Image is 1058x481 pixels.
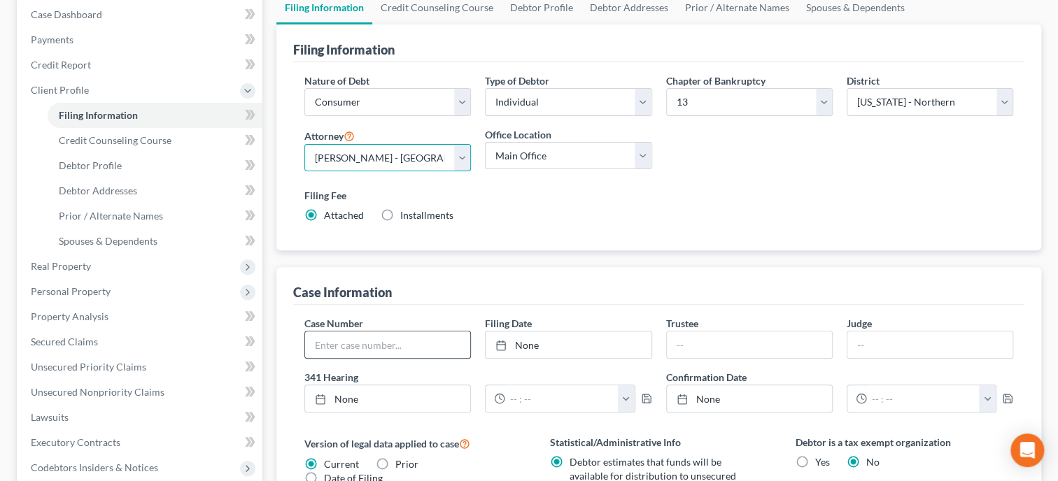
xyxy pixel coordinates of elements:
[59,159,122,171] span: Debtor Profile
[667,385,832,412] a: None
[31,411,69,423] span: Lawsuits
[486,331,651,358] a: None
[304,316,363,331] label: Case Number
[293,284,392,301] div: Case Information
[59,134,171,146] span: Credit Counseling Course
[485,316,532,331] label: Filing Date
[31,310,108,322] span: Property Analysis
[48,128,262,153] a: Credit Counseling Course
[304,435,522,452] label: Version of legal data applied to case
[31,336,98,347] span: Secured Claims
[485,127,551,142] label: Office Location
[59,185,137,196] span: Debtor Addresses
[867,385,980,412] input: -- : --
[505,385,619,412] input: -- : --
[31,84,89,96] span: Client Profile
[31,361,146,373] span: Unsecured Priority Claims
[297,370,659,385] label: 341 Hearing
[59,109,138,121] span: Filing Information
[31,34,73,45] span: Payments
[20,405,262,430] a: Lawsuits
[485,73,549,88] label: Type of Debtor
[866,456,880,468] span: No
[48,178,262,203] a: Debtor Addresses
[31,386,164,398] span: Unsecured Nonpriority Claims
[48,203,262,229] a: Prior / Alternate Names
[796,435,1013,450] label: Debtor is a tax exempt organization
[666,73,766,88] label: Chapter of Bankruptcy
[847,73,880,88] label: District
[305,385,470,412] a: None
[847,331,1013,358] input: --
[20,354,262,380] a: Unsecured Priority Claims
[31,8,102,20] span: Case Dashboard
[20,380,262,405] a: Unsecured Nonpriority Claims
[324,209,364,221] span: Attached
[815,456,830,468] span: Yes
[305,331,470,358] input: Enter case number...
[304,188,1013,203] label: Filing Fee
[20,27,262,52] a: Payments
[666,316,698,331] label: Trustee
[59,235,157,247] span: Spouses & Dependents
[667,331,832,358] input: --
[550,435,768,450] label: Statistical/Administrative Info
[59,210,163,222] span: Prior / Alternate Names
[20,2,262,27] a: Case Dashboard
[31,436,120,448] span: Executory Contracts
[20,329,262,354] a: Secured Claims
[48,229,262,254] a: Spouses & Dependents
[1010,433,1044,467] div: Open Intercom Messenger
[31,285,111,297] span: Personal Property
[400,209,453,221] span: Installments
[659,370,1021,385] label: Confirmation Date
[304,73,369,88] label: Nature of Debt
[20,430,262,455] a: Executory Contracts
[395,458,418,470] span: Prior
[20,304,262,329] a: Property Analysis
[48,153,262,178] a: Debtor Profile
[48,103,262,128] a: Filing Information
[293,41,395,58] div: Filing Information
[20,52,262,78] a: Credit Report
[847,316,872,331] label: Judge
[31,59,91,71] span: Credit Report
[324,458,359,470] span: Current
[304,127,355,144] label: Attorney
[31,461,158,473] span: Codebtors Insiders & Notices
[31,260,91,272] span: Real Property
